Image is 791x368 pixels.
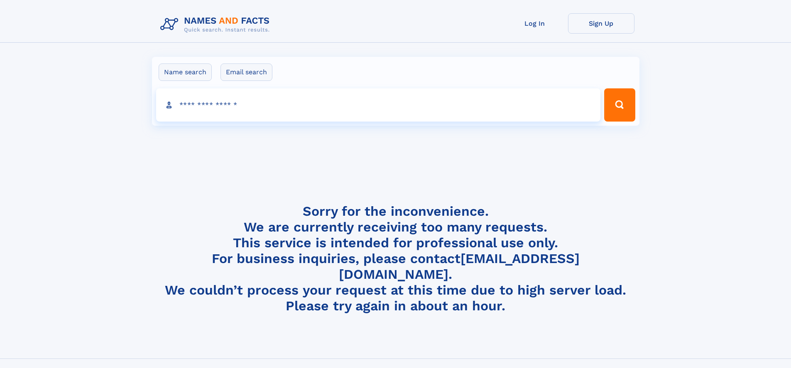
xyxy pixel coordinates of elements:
[220,63,272,81] label: Email search
[157,203,634,314] h4: Sorry for the inconvenience. We are currently receiving too many requests. This service is intend...
[604,88,635,122] button: Search Button
[159,63,212,81] label: Name search
[568,13,634,34] a: Sign Up
[156,88,601,122] input: search input
[157,13,277,36] img: Logo Names and Facts
[339,251,580,282] a: [EMAIL_ADDRESS][DOMAIN_NAME]
[502,13,568,34] a: Log In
